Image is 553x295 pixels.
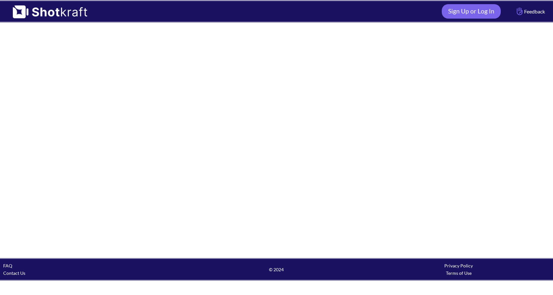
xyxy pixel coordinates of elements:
a: FAQ [3,263,12,268]
a: Sign Up or Log In [442,4,501,19]
div: Terms of Use [368,269,550,277]
a: Contact Us [3,270,25,276]
span: © 2024 [185,266,367,273]
div: Privacy Policy [368,262,550,269]
span: Feedback [515,8,545,15]
img: Hand Icon [515,6,524,17]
